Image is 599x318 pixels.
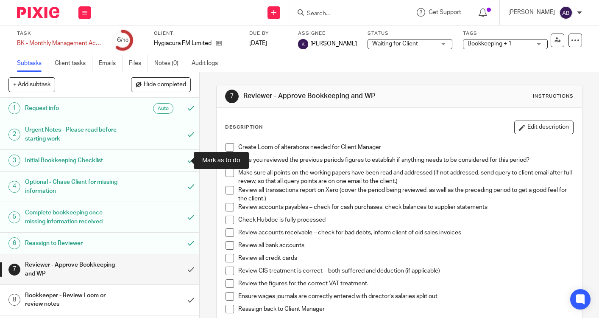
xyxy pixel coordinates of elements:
div: 5 [8,211,20,223]
small: /10 [121,38,128,43]
label: Client [154,30,239,37]
div: 8 [8,294,20,306]
label: Assignee [298,30,357,37]
div: 7 [225,90,239,103]
img: svg%3E [559,6,573,20]
div: 7 [8,264,20,276]
p: Description [225,124,263,131]
p: Review accounts receivable – check for bad debts, inform client of old sales invoices [238,228,573,237]
div: BK - Monthly Management Accounts [17,39,102,48]
p: Ensure wages journals are correctly entered with director’s salaries split out [238,292,573,301]
a: Notes (0) [154,55,185,72]
div: 2 [8,129,20,141]
label: Status [368,30,452,37]
a: Emails [99,55,123,72]
h1: Complete bookkeeping once missing information received [25,206,124,228]
label: Due by [249,30,287,37]
p: Review all bank accounts [238,241,573,250]
p: Review CIS treatment is correct – both suffered and deduction (if applicable) [238,267,573,275]
h1: Urgent Notes - Please read before starting work [25,124,124,145]
div: 4 [8,181,20,193]
a: Subtasks [17,55,48,72]
div: Instructions [533,93,574,100]
div: 6 [117,35,128,45]
button: + Add subtask [8,77,55,92]
span: [PERSON_NAME] [310,39,357,48]
h1: Initial Bookkeeping Checklist [25,154,124,167]
h1: Reassign to Reviewer [25,237,124,250]
p: Have you reviewed the previous periods figures to establish if anything needs to be considered fo... [238,156,573,164]
label: Tags [463,30,548,37]
h1: Request info [25,102,124,115]
p: Make sure all points on the working papers have been read and addressed (if not addressed, send q... [238,169,573,186]
p: Create Loom of alterations needed for Client Manager [238,143,573,152]
a: Client tasks [55,55,92,72]
p: Hygiacura FM Limited [154,39,212,48]
h1: Reviewer - Approve Bookkeeping and WP [25,259,124,280]
p: Check Hubdoc is fully processed [238,216,573,224]
span: Get Support [429,9,461,15]
p: Review all transactions report on Xero (cover the period being reviewed, as well as the preceding... [238,186,573,203]
span: Bookkeeping + 1 [468,41,512,47]
span: Waiting for Client [372,41,418,47]
p: Review accounts payables – check for cash purchases, check balances to supplier statements [238,203,573,211]
a: Audit logs [192,55,224,72]
p: [PERSON_NAME] [508,8,555,17]
input: Search [306,10,382,18]
span: Hide completed [144,82,186,88]
a: Files [129,55,148,72]
h1: Reviewer - Approve Bookkeeping and WP [243,92,418,101]
button: Hide completed [131,77,191,92]
span: [DATE] [249,40,267,46]
img: svg%3E [298,39,308,49]
p: Review all credit cards [238,254,573,262]
div: 1 [8,102,20,114]
h1: Optional - Chase Client for missing information [25,176,124,197]
div: Auto [153,103,173,114]
h1: Bookkeeper - Review Loom or review notes [25,289,124,311]
div: 6 [8,237,20,249]
p: Reassign back to Client Manager [238,305,573,313]
p: Review the figures for the correct VAT treatment. [238,279,573,288]
button: Edit description [514,121,574,134]
div: 3 [8,155,20,166]
img: Pixie [17,7,59,18]
label: Task [17,30,102,37]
